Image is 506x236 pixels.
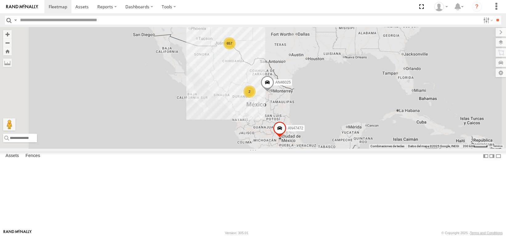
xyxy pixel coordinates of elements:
label: Hide Summary Table [495,151,501,160]
img: rand-logo.svg [6,5,38,9]
label: Map Settings [496,69,506,77]
a: Terms and Conditions [470,231,503,235]
button: Escala del mapa: 200 km por 42 píxeles [461,144,489,148]
label: Dock Summary Table to the Right [489,151,495,160]
a: Visit our Website [3,230,32,236]
button: Zoom out [3,38,12,47]
label: Fences [22,152,43,160]
span: AN46025 [275,80,290,84]
label: Measure [3,58,12,67]
i: ? [472,2,482,12]
label: Assets [2,152,22,160]
label: Search Filter Options [481,16,494,25]
div: Version: 305.01 [225,231,248,235]
span: AN47472 [288,126,303,130]
button: Combinaciones de teclas [370,144,404,148]
a: Términos [493,145,503,147]
div: 657 [223,37,236,49]
button: Zoom in [3,30,12,38]
div: Erick Ramirez [432,2,450,11]
div: 2 [243,85,256,98]
button: Arrastra al hombrecito al mapa para abrir Street View [3,118,15,131]
span: Datos del mapa ©2025 Google, INEGI [408,144,459,148]
div: © Copyright 2025 - [441,231,503,235]
button: Zoom Home [3,47,12,55]
label: Search Query [13,16,18,25]
span: 200 km [463,144,473,148]
label: Dock Summary Table to the Left [483,151,489,160]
